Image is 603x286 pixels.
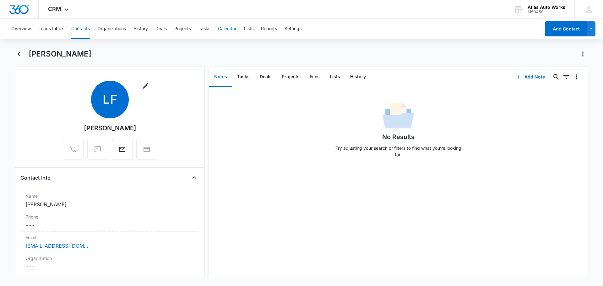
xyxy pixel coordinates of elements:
div: Name[PERSON_NAME] [20,190,199,211]
p: Try adjusting your search or filters to find what you’re looking for. [332,145,464,158]
span: LF [91,81,129,118]
button: Deals [255,67,277,87]
a: [EMAIL_ADDRESS][DOMAIN_NAME] [25,242,88,250]
button: Projects [174,19,191,39]
label: Email [25,234,194,241]
h4: Contact Info [20,174,51,181]
button: Back [15,49,25,59]
button: Reports [261,19,277,39]
label: Name [25,193,194,199]
label: Address [25,275,194,282]
div: Email[EMAIL_ADDRESS][DOMAIN_NAME] [20,232,199,252]
button: Projects [277,67,305,87]
button: Actions [578,49,588,59]
button: Files [305,67,325,87]
button: Overview [11,19,31,39]
button: Leads Inbox [38,19,64,39]
dd: [PERSON_NAME] [25,201,194,208]
button: Close [189,173,199,183]
button: Lists [244,19,253,39]
label: Organization [25,255,194,262]
dd: --- [25,263,194,270]
button: Organizations [97,19,126,39]
label: Phone [25,213,194,220]
div: account id [528,10,565,14]
button: Add Contact [545,21,587,36]
button: Tasks [232,67,255,87]
button: Notes [209,67,232,87]
button: Calendar [218,19,236,39]
button: Settings [285,19,301,39]
button: Email [112,139,133,160]
button: Add Note [509,69,551,84]
button: Overflow Menu [571,72,581,82]
button: Search... [551,72,561,82]
div: Organization--- [20,252,199,273]
h1: No Results [382,132,415,142]
div: Phone--- [20,211,199,232]
dd: --- [25,221,194,229]
h1: [PERSON_NAME] [29,49,91,59]
button: History [345,67,371,87]
button: Lists [325,67,345,87]
span: CRM [48,6,61,12]
button: Tasks [198,19,210,39]
img: No Data [383,101,414,132]
button: History [133,19,148,39]
button: Filters [561,72,571,82]
a: Email [112,149,133,154]
button: Contacts [71,19,90,39]
button: Deals [155,19,167,39]
div: account name [528,5,565,10]
div: [PERSON_NAME] [84,123,136,133]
